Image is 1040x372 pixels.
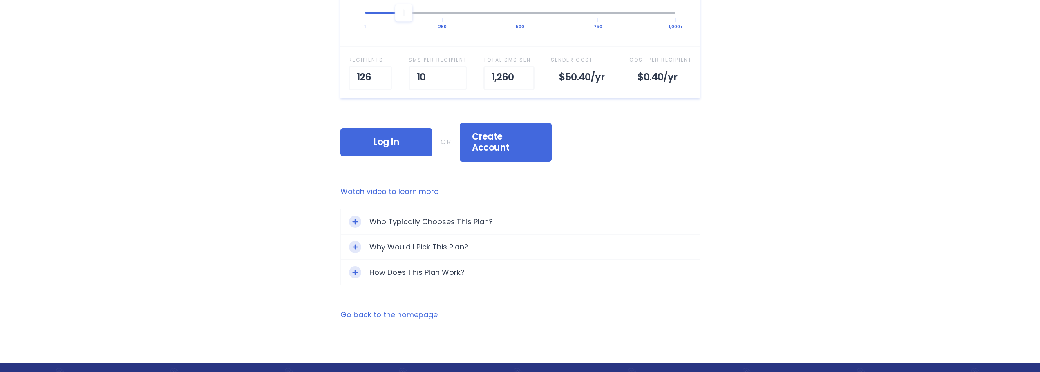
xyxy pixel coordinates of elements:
div: OR [441,137,452,147]
div: SMS per Recipient [409,55,467,65]
div: Toggle Expand [349,241,361,253]
div: $50.40 /yr [551,66,613,90]
div: Toggle ExpandWhy Would I Pick This Plan? [341,235,700,259]
div: Toggle Expand [349,266,361,278]
div: Toggle Expand [349,216,361,228]
a: Go back to the homepage [340,310,438,320]
div: Recipient s [349,55,392,65]
a: Watch video to learn more [340,186,700,197]
div: 1,260 [483,66,535,90]
div: Toggle ExpandWho Typically Chooses This Plan? [341,209,700,234]
div: Cost Per Recipient [629,55,692,65]
div: Toggle ExpandHow Does This Plan Work? [341,260,700,285]
div: Create Account [460,123,552,162]
div: 126 [349,66,392,90]
div: $0.40 /yr [629,66,692,90]
div: Sender Cost [551,55,613,65]
div: 10 [409,66,467,90]
div: Log In [340,128,432,156]
span: Log In [353,136,420,148]
div: Total SMS Sent [483,55,535,65]
span: Create Account [472,131,539,154]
